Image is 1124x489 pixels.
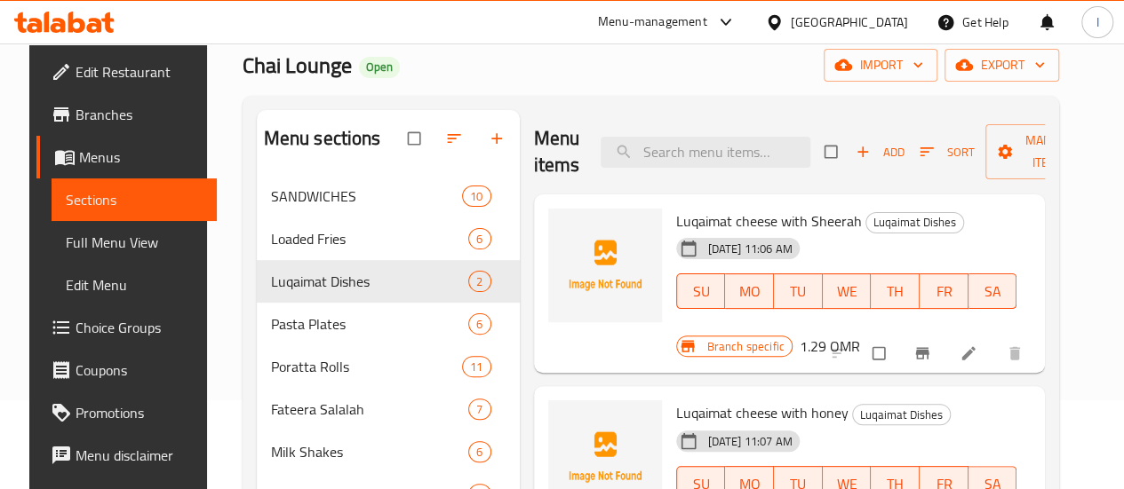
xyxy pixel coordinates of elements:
[462,356,490,377] div: items
[878,279,913,304] span: TH
[462,185,490,207] div: items
[969,273,1017,309] button: SA
[1000,130,1097,174] span: Manage items
[257,303,520,345] div: Pasta Plates6
[257,260,520,303] div: Luqaimat Dishes2
[791,12,908,32] div: [GEOGRAPHIC_DATA]
[985,124,1112,179] button: Manage items
[76,445,203,466] span: Menu disclaimer
[838,54,923,76] span: import
[1096,12,1098,32] span: I
[468,398,490,420] div: items
[824,49,937,82] button: import
[66,274,203,296] span: Edit Menu
[359,59,400,75] span: Open
[915,138,978,166] button: Sort
[76,317,203,338] span: Choice Groups
[814,135,851,169] span: Select section
[468,441,490,462] div: items
[79,146,203,168] span: Menus
[52,178,217,221] a: Sections
[66,189,203,210] span: Sections
[36,93,217,136] a: Branches
[598,12,707,33] div: Menu-management
[477,119,520,158] button: Add section
[774,273,823,309] button: TU
[995,334,1038,373] button: delete
[601,137,810,168] input: search
[36,349,217,391] a: Coupons
[463,188,490,205] span: 10
[76,359,203,381] span: Coupons
[781,279,816,304] span: TU
[725,273,774,309] button: MO
[468,228,490,249] div: items
[871,273,920,309] button: TH
[76,61,203,83] span: Edit Restaurant
[36,306,217,349] a: Choice Groups
[945,49,1059,82] button: export
[851,138,908,166] button: Add
[257,430,520,473] div: Milk Shakes6
[36,391,217,434] a: Promotions
[976,279,1010,304] span: SA
[676,208,862,234] span: Luqaimat cheese with Sheerah
[76,402,203,423] span: Promotions
[469,316,490,333] span: 6
[959,54,1045,76] span: export
[469,273,490,290] span: 2
[534,125,580,178] h2: Menu items
[548,209,662,322] img: Luqaimat cheese with Sheerah
[866,212,963,233] span: Luqaimat Dishes
[823,273,872,309] button: WE
[463,359,490,375] span: 11
[701,433,800,450] span: [DATE] 11:07 AM
[856,142,904,162] span: Add
[700,338,792,355] span: Branch specific
[676,399,849,426] span: Luqaimat cheese with honey
[853,405,950,425] span: Luqaimat Dishes
[257,388,520,430] div: Fateera Salalah7
[271,228,469,249] span: Loaded Fries
[257,175,520,217] div: SANDWICHES10
[271,441,469,462] span: Milk Shakes
[36,51,217,93] a: Edit Restaurant
[920,142,974,162] span: Sort
[469,444,490,461] span: 6
[36,136,217,178] a: Menus
[257,345,520,388] div: Poratta Rolls11
[903,334,945,373] button: Branch-specific-item
[243,45,352,85] span: Chai Lounge
[257,217,520,260] div: Loaded Fries6
[676,273,726,309] button: SU
[960,344,981,362] a: Edit menu item
[469,401,490,418] span: 7
[66,232,203,253] span: Full Menu View
[469,231,490,248] span: 6
[468,271,490,292] div: items
[701,241,800,257] span: [DATE] 11:06 AM
[920,273,969,309] button: FR
[359,57,400,78] div: Open
[468,313,490,335] div: items
[264,125,381,152] h2: Menu sections
[271,398,469,420] span: Fateera Salalah
[271,313,469,335] span: Pasta Plates
[927,279,961,304] span: FR
[732,279,767,304] span: MO
[52,264,217,306] a: Edit Menu
[271,356,463,377] span: Poratta Rolls
[36,434,217,477] a: Menu disclaimer
[830,279,865,304] span: WE
[800,334,860,359] h6: 1.29 OMR
[852,404,951,425] div: Luqaimat Dishes
[271,185,463,207] span: SANDWICHES
[271,271,469,292] span: Luqaimat Dishes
